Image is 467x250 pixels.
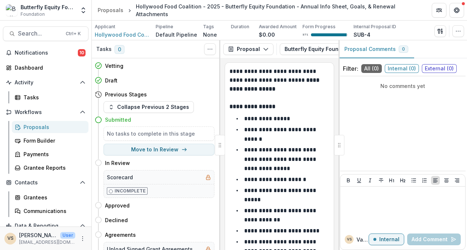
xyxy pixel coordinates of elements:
[105,91,147,98] h4: Previous Stages
[15,64,83,71] div: Dashboard
[18,30,61,37] span: Search...
[23,93,83,101] div: Tasks
[115,45,124,54] span: 0
[115,188,146,194] p: Incomplete
[12,162,88,174] a: Grantee Reports
[78,49,86,56] span: 10
[12,205,88,217] a: Communications
[3,47,88,59] button: Notifications10
[431,176,440,185] button: Align Left
[23,194,83,201] div: Grantees
[204,43,216,55] button: Toggle View Cancelled Tasks
[105,216,128,224] h4: Declined
[3,177,88,188] button: Open Contacts
[78,234,87,243] button: More
[95,1,423,19] nav: breadcrumb
[339,40,414,58] button: Proposal Comments
[453,176,461,185] button: Align Right
[105,116,131,124] h4: Submitted
[385,64,419,73] span: Internal ( 0 )
[95,31,150,38] a: Hollywood Food Coalition
[12,121,88,133] a: Proposals
[354,23,396,30] p: Internal Proposal ID
[387,176,396,185] button: Heading 1
[355,176,363,185] button: Underline
[343,64,358,73] p: Filter:
[398,176,407,185] button: Heading 2
[203,23,214,30] p: Tags
[361,64,382,73] span: All ( 0 )
[104,144,214,155] button: Move to In Review
[422,64,457,73] span: External ( 0 )
[12,91,88,103] a: Tasks
[105,231,136,239] h4: Agreements
[136,3,420,18] div: Hollywood Food Coalition - 2025 - Butterfly Equity Foundation - Annual Info Sheet, Goals, & Renew...
[3,62,88,74] a: Dashboard
[7,236,14,241] div: Vannesa Santos
[21,11,45,18] span: Foundation
[420,176,429,185] button: Ordered List
[19,231,57,239] p: [PERSON_NAME]
[15,180,77,186] span: Contacts
[19,239,75,246] p: [EMAIL_ADDRESS][DOMAIN_NAME]
[223,43,274,55] button: Proposal
[432,3,446,18] button: Partners
[203,31,217,38] p: None
[105,62,123,70] h4: Vetting
[98,6,123,14] div: Proposals
[107,173,133,181] h5: Scorecard
[402,47,405,52] span: 0
[377,176,385,185] button: Strike
[156,31,197,38] p: Default Pipeline
[96,46,112,52] h3: Tasks
[23,207,83,215] div: Communications
[344,176,353,185] button: Bold
[95,5,126,15] a: Proposals
[104,101,194,113] button: Collapse Previous 2 Stages
[354,31,370,38] p: SUB-4
[156,23,173,30] p: Pipeline
[23,137,83,144] div: Form Builder
[259,23,297,30] p: Awarded Amount
[303,32,308,37] p: 97 %
[95,23,115,30] p: Applicant
[60,232,75,239] p: User
[105,202,130,209] h4: Approved
[343,82,463,90] p: No comments yet
[12,135,88,147] a: Form Builder
[3,26,88,41] button: Search...
[64,30,82,38] div: Ctrl + K
[107,130,211,137] h5: No tasks to complete in this stage
[379,236,399,243] p: Internal
[15,50,78,56] span: Notifications
[407,234,461,245] button: Add Comment
[105,77,117,84] h4: Draft
[15,80,77,86] span: Activity
[231,23,249,30] p: Duration
[442,176,451,185] button: Align Center
[347,238,352,241] div: Vannesa Santos
[409,176,418,185] button: Bullet List
[78,3,88,18] button: Open entity switcher
[105,159,130,167] h4: In Review
[356,236,369,243] p: Vannesa S
[6,4,18,16] img: Butterfly Equity Foundation
[15,109,77,115] span: Workflows
[366,176,374,185] button: Italicize
[23,150,83,158] div: Payments
[303,23,336,30] p: Form Progress
[259,31,275,38] p: $0.00
[369,234,404,245] button: Internal
[3,220,88,232] button: Open Data & Reporting
[23,123,83,131] div: Proposals
[21,3,75,11] div: Butterfly Equity Foundation
[23,164,83,172] div: Grantee Reports
[12,148,88,160] a: Payments
[3,77,88,88] button: Open Activity
[449,3,464,18] button: Get Help
[15,223,77,229] span: Data & Reporting
[3,106,88,118] button: Open Workflows
[12,191,88,203] a: Grantees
